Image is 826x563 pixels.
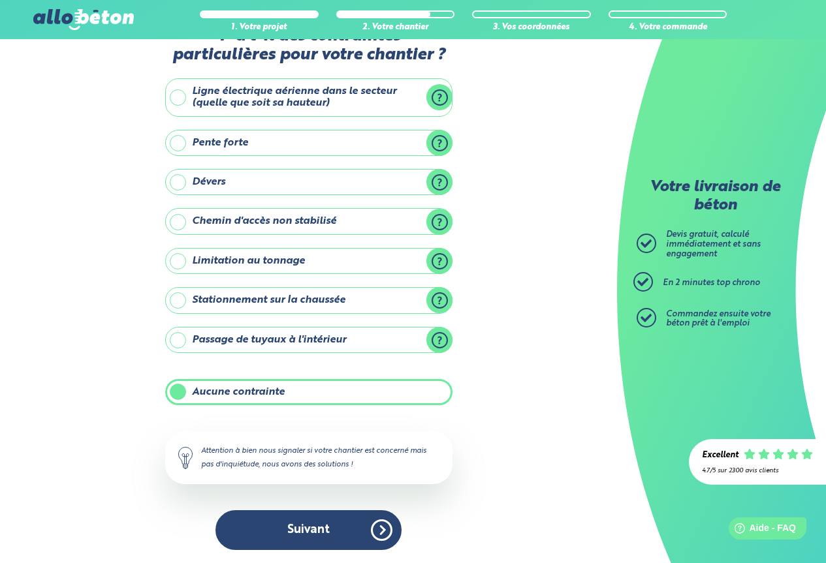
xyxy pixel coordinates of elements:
div: 4.7/5 sur 2300 avis clients [702,467,813,474]
label: Dévers [165,169,453,195]
span: Devis gratuit, calculé immédiatement et sans engagement [666,230,761,258]
img: allobéton [33,9,134,30]
div: Attention à bien nous signaler si votre chantier est concerné mais pas d'inquiétude, nous avons d... [165,431,453,483]
p: Votre livraison de béton [640,179,790,215]
iframe: Help widget launcher [710,512,812,549]
div: 4. Votre commande [609,23,727,33]
div: 3. Vos coordonnées [472,23,591,33]
label: Stationnement sur la chaussée [165,287,453,313]
div: Excellent [702,451,739,461]
button: Suivant [215,510,402,550]
div: 1. Votre projet [200,23,319,33]
label: Pente forte [165,130,453,156]
label: Y-a t-il des contraintes particulières pour votre chantier ? [165,27,453,65]
div: 2. Votre chantier [336,23,455,33]
label: Passage de tuyaux à l'intérieur [165,327,453,353]
label: Aucune contrainte [165,379,453,405]
label: Limitation au tonnage [165,248,453,274]
span: Commandez ensuite votre béton prêt à l'emploi [666,310,770,328]
label: Ligne électrique aérienne dans le secteur (quelle que soit sa hauteur) [165,78,453,117]
span: En 2 minutes top chrono [663,279,760,287]
label: Chemin d'accès non stabilisé [165,208,453,234]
